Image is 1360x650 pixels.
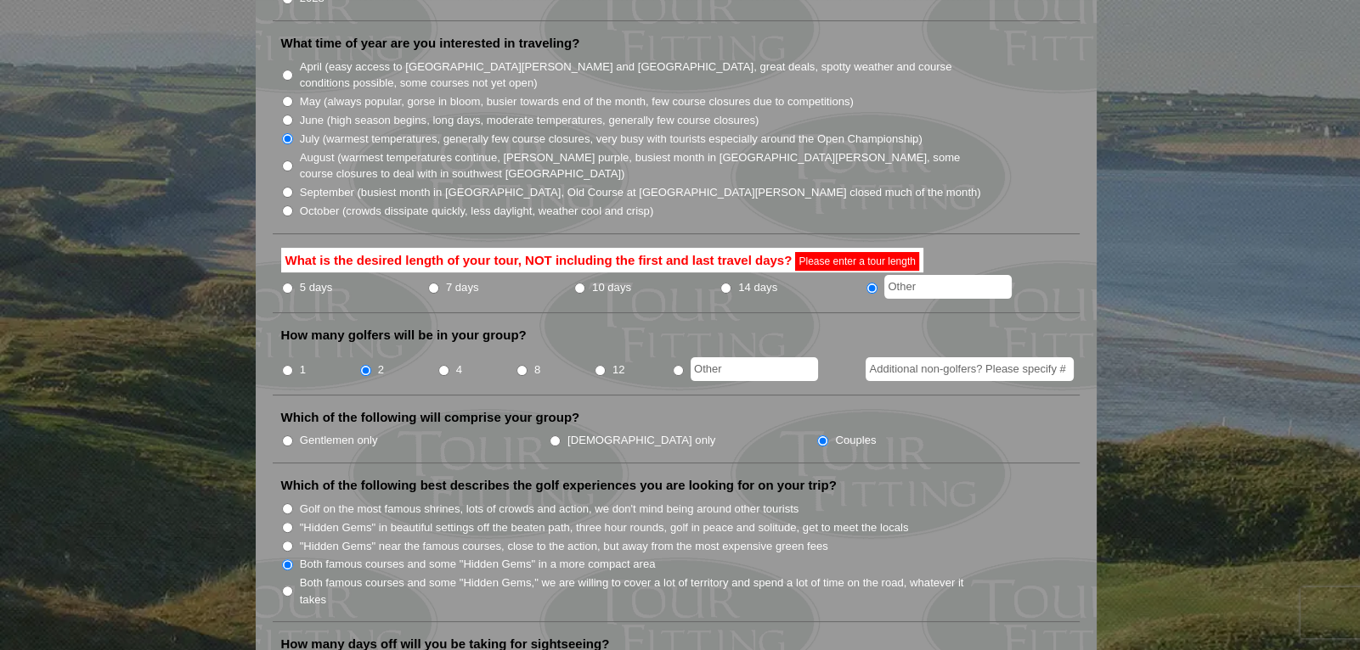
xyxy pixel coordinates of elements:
[738,279,777,296] label: 14 days
[281,248,923,273] label: What is the desired length of your tour, NOT including the first and last travel days?
[592,279,631,296] label: 10 days
[300,361,306,378] label: 1
[300,574,983,608] label: Both famous courses and some "Hidden Gems," we are willing to cover a lot of territory and spend ...
[567,432,715,449] label: [DEMOGRAPHIC_DATA] only
[612,361,625,378] label: 12
[884,275,1012,299] input: Other
[300,112,759,129] label: June (high season begins, long days, moderate temperatures, generally few course closures)
[378,361,384,378] label: 2
[300,556,656,573] label: Both famous courses and some "Hidden Gems" in a more compact area
[534,361,540,378] label: 8
[300,538,828,555] label: "Hidden Gems" near the famous courses, close to the action, but away from the most expensive gree...
[446,279,479,296] label: 7 days
[456,361,462,378] label: 4
[300,279,333,296] label: 5 days
[281,327,527,344] label: How many golfers will be in your group?
[300,432,378,449] label: Gentlemen only
[300,519,909,536] label: "Hidden Gems" in beautiful settings off the beaten path, three hour rounds, golf in peace and sol...
[866,357,1074,381] input: Additional non-golfers? Please specify #
[281,409,580,426] label: Which of the following will comprise your group?
[281,477,837,494] label: Which of the following best describes the golf experiences you are looking for on your trip?
[300,93,854,110] label: May (always popular, gorse in bloom, busier towards end of the month, few course closures due to ...
[300,131,923,148] label: July (warmest temperatures, generally few course closures, very busy with tourists especially aro...
[300,59,983,92] label: April (easy access to [GEOGRAPHIC_DATA][PERSON_NAME] and [GEOGRAPHIC_DATA], great deals, spotty w...
[835,432,876,449] label: Couples
[795,252,918,271] span: Please enter a tour length
[300,501,799,518] label: Golf on the most famous shrines, lots of crowds and action, we don't mind being around other tour...
[691,357,818,381] input: Other
[300,203,654,220] label: October (crowds dissipate quickly, less daylight, weather cool and crisp)
[281,35,580,52] label: What time of year are you interested in traveling?
[300,149,983,182] label: August (warmest temperatures continue, [PERSON_NAME] purple, busiest month in [GEOGRAPHIC_DATA][P...
[300,184,981,201] label: September (busiest month in [GEOGRAPHIC_DATA], Old Course at [GEOGRAPHIC_DATA][PERSON_NAME] close...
